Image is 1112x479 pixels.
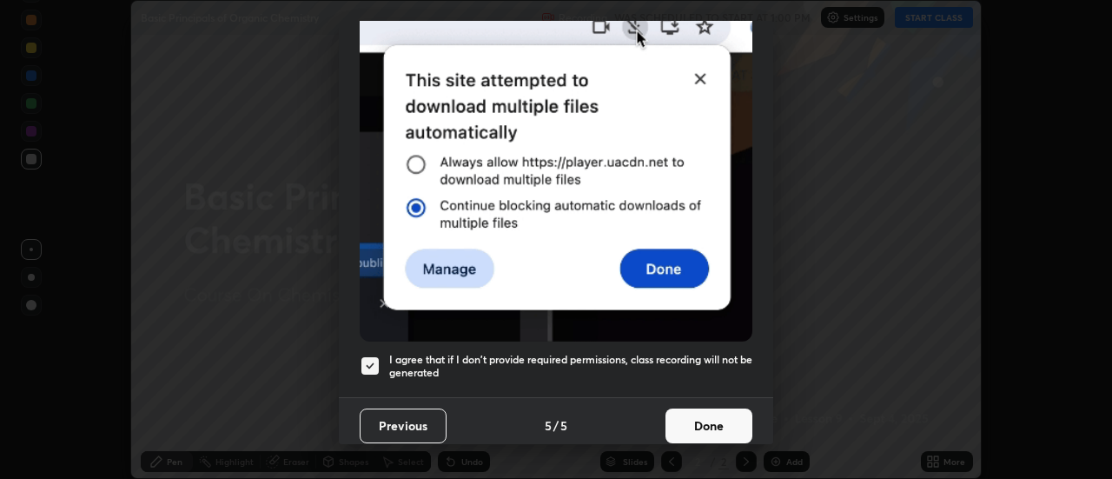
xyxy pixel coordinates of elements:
h4: 5 [560,416,567,435]
button: Done [665,409,752,443]
h5: I agree that if I don't provide required permissions, class recording will not be generated [389,353,752,380]
h4: / [553,416,559,435]
button: Previous [360,409,447,443]
h4: 5 [545,416,552,435]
